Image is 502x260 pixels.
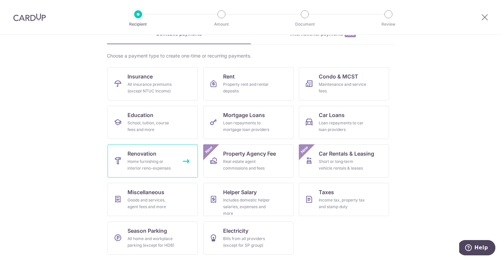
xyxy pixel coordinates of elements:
div: Choose a payment type to create one-time or recurring payments. [107,53,395,59]
a: MiscellaneousGoods and services, agent fees and more [108,183,198,216]
span: New [204,144,214,155]
div: Loan repayments to car loan providers [319,120,367,133]
span: Helper Salary [223,188,257,196]
div: Bills from all providers (except for SP group) [223,235,271,249]
a: TaxesIncome tax, property tax and stamp duty [299,183,389,216]
p: Review [364,21,413,28]
span: Help [15,5,29,11]
a: EducationSchool, tuition, course fees and more [108,106,198,139]
a: Helper SalaryIncludes domestic helper salaries, expenses and more [203,183,293,216]
a: RenovationHome furnishing or interior reno-expenses [108,144,198,178]
p: Document [280,21,329,28]
div: Goods and services, agent fees and more [127,197,175,210]
span: Condo & MCST [319,72,358,80]
a: Mortgage LoansLoan repayments to mortgage loan providers [203,106,293,139]
div: Property rent and rental deposits [223,81,271,94]
span: Miscellaneous [127,188,164,196]
span: Car Loans [319,111,345,119]
div: School, tuition, course fees and more [127,120,175,133]
div: Includes domestic helper salaries, expenses and more [223,197,271,217]
span: Mortgage Loans [223,111,265,119]
a: Condo & MCSTMaintenance and service fees [299,67,389,100]
a: ElectricityBills from all providers (except for SP group) [203,221,293,255]
a: Season ParkingAll home and workplace parking (except for HDB) [108,221,198,255]
span: Property Agency Fee [223,150,276,158]
img: CardUp [13,13,46,21]
span: Electricity [223,227,248,235]
a: Property Agency FeeReal estate agent commissions and feesNew [203,144,293,178]
a: Car LoansLoan repayments to car loan providers [299,106,389,139]
div: Loan repayments to mortgage loan providers [223,120,271,133]
div: Real estate agent commissions and fees [223,158,271,172]
span: Car Rentals & Leasing [319,150,374,158]
span: New [299,144,310,155]
p: Recipient [114,21,163,28]
span: Insurance [127,72,153,80]
div: Income tax, property tax and stamp duty [319,197,367,210]
div: Short or long‑term vehicle rentals & leases [319,158,367,172]
span: Rent [223,72,235,80]
p: Amount [197,21,246,28]
span: Education [127,111,153,119]
div: Maintenance and service fees [319,81,367,94]
a: InsuranceAll insurance premiums (except NTUC Income) [108,67,198,100]
span: Taxes [319,188,334,196]
a: Car Rentals & LeasingShort or long‑term vehicle rentals & leasesNew [299,144,389,178]
div: Home furnishing or interior reno-expenses [127,158,175,172]
iframe: Opens a widget where you can find more information [459,240,495,257]
a: RentProperty rent and rental deposits [203,67,293,100]
div: All insurance premiums (except NTUC Income) [127,81,175,94]
span: Season Parking [127,227,167,235]
div: All home and workplace parking (except for HDB) [127,235,175,249]
span: Renovation [127,150,156,158]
